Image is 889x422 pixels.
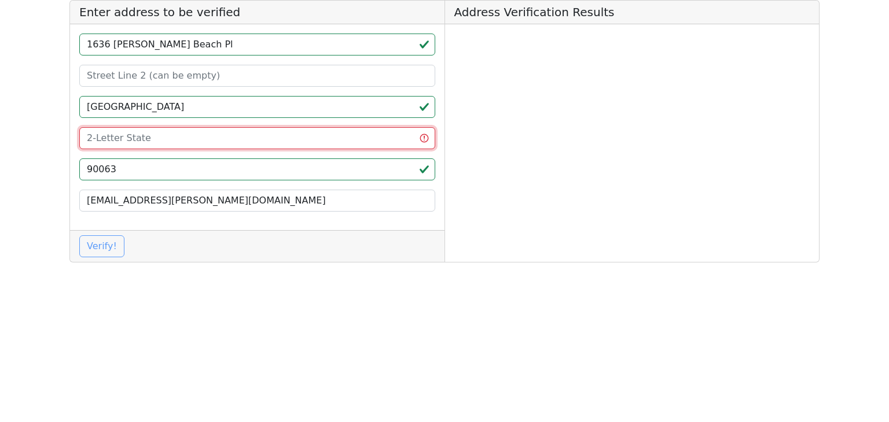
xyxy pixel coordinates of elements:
h5: Enter address to be verified [70,1,444,24]
input: City [79,96,435,118]
input: 2-Letter State [79,127,435,149]
h5: Address Verification Results [445,1,820,24]
input: ZIP code 5 or 5+4 [79,158,435,180]
input: Street Line 2 (can be empty) [79,65,435,87]
input: Street Line 1 [79,34,435,55]
input: Your Email [79,190,435,212]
